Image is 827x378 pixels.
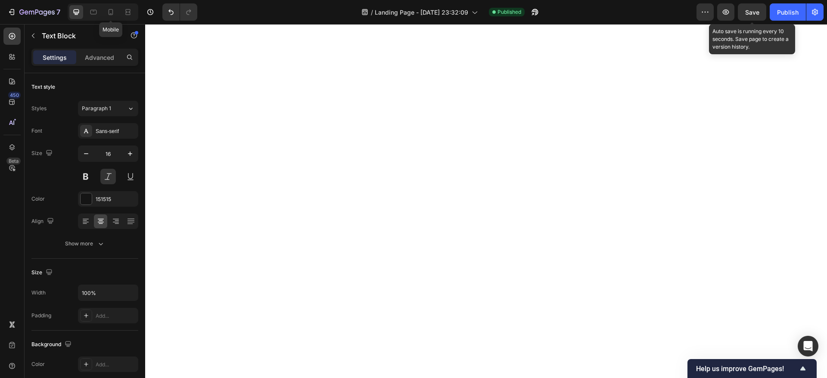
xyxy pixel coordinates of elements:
div: Undo/Redo [162,3,197,21]
div: Add... [96,312,136,320]
div: Show more [65,239,105,248]
div: Size [31,148,54,159]
span: Published [497,8,521,16]
div: Align [31,216,56,227]
button: Show survey - Help us improve GemPages! [696,363,808,374]
input: Auto [78,285,138,301]
div: 151515 [96,195,136,203]
span: Save [745,9,759,16]
div: Styles [31,105,47,112]
span: Help us improve GemPages! [696,365,798,373]
div: Font [31,127,42,135]
button: Paragraph 1 [78,101,138,116]
div: Width [31,289,46,297]
span: / [371,8,373,17]
p: Text Block [42,31,115,41]
p: Settings [43,53,67,62]
button: Show more [31,236,138,251]
div: Background [31,339,73,350]
div: Publish [777,8,799,17]
div: 450 [8,92,21,99]
button: 7 [3,3,64,21]
button: Save [738,3,766,21]
div: Sans-serif [96,127,136,135]
div: Size [31,267,54,279]
span: Paragraph 1 [82,105,111,112]
div: Color [31,360,45,368]
div: Open Intercom Messenger [798,336,818,356]
div: Beta [6,158,21,164]
div: Padding [31,312,51,319]
div: Text style [31,83,55,91]
button: Publish [770,3,806,21]
p: 7 [56,7,60,17]
span: Landing Page - [DATE] 23:32:09 [375,8,468,17]
div: Color [31,195,45,203]
div: Add... [96,361,136,369]
iframe: Design area [145,24,827,378]
p: Advanced [85,53,114,62]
